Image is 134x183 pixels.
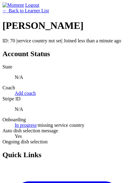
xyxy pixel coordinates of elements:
[2,85,132,91] dt: Coach
[2,128,132,134] dt: Auto dish selection message
[15,123,37,128] a: In progress
[38,123,84,128] span: missing service country
[15,107,132,112] p: N/A
[2,20,132,31] h1: [PERSON_NAME]
[2,38,132,44] p: ID: 70 | | Joined less than a minute ago
[2,96,132,102] dt: Stripe ID
[2,151,132,159] h2: Quick Links
[15,134,22,139] span: Yes
[15,75,132,80] p: N/A
[25,2,39,8] a: Logout
[2,2,24,8] img: Moment
[37,123,38,128] span: ·
[2,139,132,145] dt: Ongoing dish selection
[2,50,132,58] h2: Account Status
[2,8,49,13] a: ← Back to Learner List
[17,38,61,43] span: service country not set
[2,64,132,70] dt: State
[15,91,36,96] a: Add coach
[2,117,132,123] dt: Onboarding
